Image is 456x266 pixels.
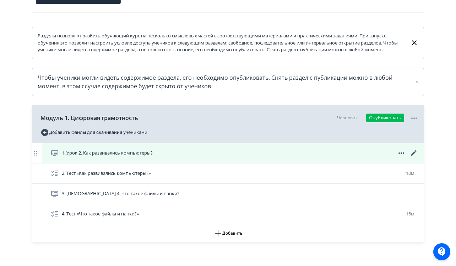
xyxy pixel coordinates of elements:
div: 2. Тест «Как развивались компьютеры?»10м. [32,163,424,184]
span: 4. Тест «Что такое файлы и папки?» [62,210,139,218]
div: 1. Урок 2. Как развивались компьютеры? [32,143,424,163]
div: Разделы позволяют разбить обучающий курс на несколько смысловых частей с соответствующими материа... [38,32,405,53]
button: Опубликовать [366,114,404,122]
span: Модуль 1. Цифровая грамотность [40,114,138,122]
span: 1. Урок 2. Как развивались компьютеры? [62,150,153,157]
div: Черновик [337,115,358,121]
span: 2. Тест «Как развивались компьютеры?» [62,170,151,177]
span: 3. Урок 4. Что такое файлы и папки? [62,190,179,197]
button: Добавить [32,224,424,242]
div: Чтобы ученики могли видеть содержимое раздела, его необходимо опубликовать. Снять раздел с публик... [38,73,418,90]
span: 15м. [406,210,416,217]
span: 10м. [406,170,416,176]
button: Добавить файлы для скачивания учениками [40,127,147,138]
div: 3. [DEMOGRAPHIC_DATA] 4. Что такое файлы и папки? [32,184,424,204]
div: 4. Тест «Что такое файлы и папки?»15м. [32,204,424,224]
